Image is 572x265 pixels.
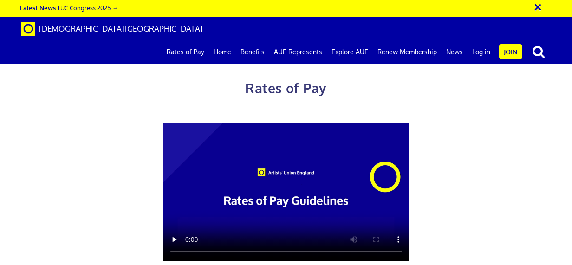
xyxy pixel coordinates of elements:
[236,40,269,64] a: Benefits
[373,40,442,64] a: Renew Membership
[269,40,327,64] a: AUE Represents
[14,17,210,40] a: Brand [DEMOGRAPHIC_DATA][GEOGRAPHIC_DATA]
[499,44,522,59] a: Join
[245,80,326,97] span: Rates of Pay
[209,40,236,64] a: Home
[39,24,203,33] span: [DEMOGRAPHIC_DATA][GEOGRAPHIC_DATA]
[20,4,57,12] strong: Latest News:
[20,4,118,12] a: Latest News:TUC Congress 2025 →
[468,40,495,64] a: Log in
[162,40,209,64] a: Rates of Pay
[524,42,553,61] button: search
[442,40,468,64] a: News
[327,40,373,64] a: Explore AUE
